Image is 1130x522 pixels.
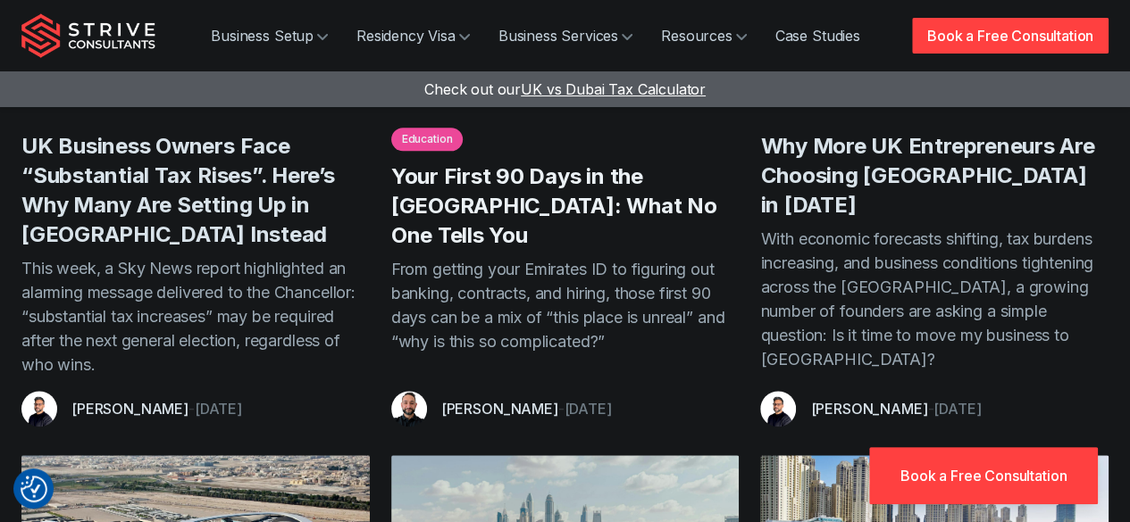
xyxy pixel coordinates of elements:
a: [PERSON_NAME] [810,400,927,418]
span: - [558,400,565,418]
img: Z_jCzuvxEdbNO49l_Untitleddesign-69-.png [21,391,57,427]
img: Z_jCzuvxEdbNO49l_Untitleddesign-69-.png [760,391,796,427]
a: Business Services [484,18,647,54]
a: [PERSON_NAME] [71,400,188,418]
time: [DATE] [933,400,981,418]
time: [DATE] [564,400,611,418]
span: UK vs Dubai Tax Calculator [521,80,706,98]
a: Why More UK Entrepreneurs Are Choosing [GEOGRAPHIC_DATA] in [DATE] [760,133,1094,218]
a: Book a Free Consultation [869,447,1098,504]
a: [PERSON_NAME] [441,400,558,418]
a: UK Business Owners Face “Substantial Tax Rises”. Here’s Why Many Are Setting Up in [GEOGRAPHIC_DA... [21,133,335,247]
a: Book a Free Consultation [912,18,1109,54]
a: Resources [647,18,761,54]
time: [DATE] [195,400,242,418]
a: Education [391,128,464,151]
img: aDXDSydWJ-7kSlbU_Untitleddesign-75-.png [391,391,427,427]
img: Revisit consent button [21,476,47,502]
button: Consent Preferences [21,476,47,502]
a: Residency Visa [342,18,484,54]
p: From getting your Emirates ID to figuring out banking, contracts, and hiring, those first 90 days... [391,257,740,377]
p: This week, a Sky News report highlighted an alarming message delivered to the Chancellor: “substa... [21,256,370,377]
p: With economic forecasts shifting, tax burdens increasing, and business conditions tightening acro... [760,227,1109,377]
a: Business Setup [197,18,342,54]
span: - [188,400,195,418]
span: - [927,400,933,418]
a: Your First 90 Days in the [GEOGRAPHIC_DATA]: What No One Tells You [391,163,717,248]
img: Strive Consultants [21,13,155,58]
a: Check out ourUK vs Dubai Tax Calculator [424,80,706,98]
a: Case Studies [761,18,875,54]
